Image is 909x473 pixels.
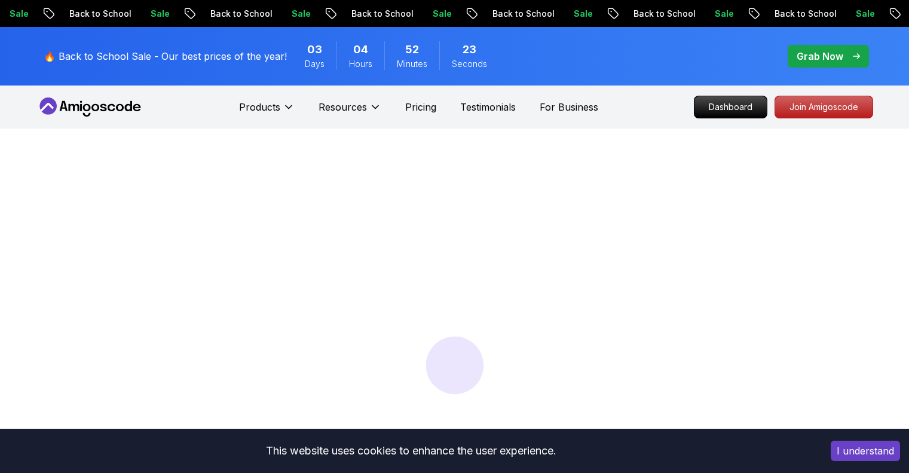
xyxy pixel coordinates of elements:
a: Testimonials [460,100,516,114]
a: For Business [540,100,598,114]
button: Products [239,100,295,124]
span: 52 Minutes [405,41,419,58]
div: This website uses cookies to enhance the user experience. [9,438,813,464]
button: Accept cookies [831,441,900,461]
p: Back to School [764,8,846,20]
a: Join Amigoscode [775,96,873,118]
p: Grab Now [797,49,843,63]
span: Minutes [397,58,427,70]
p: Products [239,100,280,114]
a: Pricing [405,100,436,114]
p: Back to School [623,8,705,20]
span: 3 Days [307,41,322,58]
p: Back to School [341,8,423,20]
a: Dashboard [694,96,767,118]
p: Back to School [200,8,281,20]
span: 23 Seconds [463,41,476,58]
p: Resources [319,100,367,114]
p: Back to School [59,8,140,20]
span: 4 Hours [353,41,368,58]
p: Sale [423,8,461,20]
p: Sale [564,8,602,20]
p: 🔥 Back to School Sale - Our best prices of the year! [44,49,287,63]
span: Seconds [452,58,487,70]
p: Sale [281,8,320,20]
p: Sale [705,8,743,20]
span: Days [305,58,325,70]
p: Sale [846,8,884,20]
p: Sale [140,8,179,20]
p: Join Amigoscode [775,96,873,118]
button: Resources [319,100,381,124]
span: Hours [349,58,372,70]
p: Back to School [482,8,564,20]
